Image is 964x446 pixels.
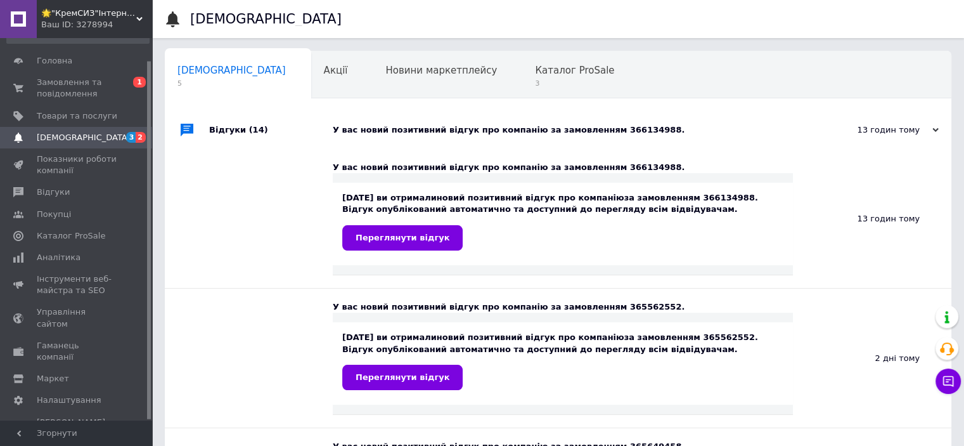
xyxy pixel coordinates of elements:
[37,77,117,100] span: Замовлення та повідомлення
[342,365,463,390] a: Переглянути відгук
[249,125,268,134] span: (14)
[126,132,136,143] span: 3
[385,65,497,76] span: Новини маркетплейсу
[342,192,783,250] div: [DATE] ви отримали за замовленням 366134988. Відгук опублікований автоматично та доступний до пер...
[37,110,117,122] span: Товари та послуги
[37,132,131,143] span: [DEMOGRAPHIC_DATA]
[177,79,286,88] span: 5
[333,301,793,313] div: У вас новий позитивний відгук про компанію за замовленням 365562552.
[37,340,117,363] span: Гаманець компанії
[37,273,117,296] span: Інструменти веб-майстра та SEO
[37,209,71,220] span: Покупці
[342,332,783,390] div: [DATE] ви отримали за замовленням 365562552. Відгук опублікований автоматично та доступний до пер...
[535,65,614,76] span: Каталог ProSale
[37,395,101,406] span: Налаштування
[333,162,793,173] div: У вас новий позитивний відгук про компанію за замовленням 366134988.
[190,11,342,27] h1: [DEMOGRAPHIC_DATA]
[935,369,961,394] button: Чат з покупцем
[437,332,624,342] b: новий позитивний відгук про компанію
[356,233,449,242] span: Переглянути відгук
[437,193,624,202] b: новий позитивний відгук про компанію
[793,149,951,288] div: 13 годин тому
[37,230,105,242] span: Каталог ProSale
[333,124,812,136] div: У вас новий позитивний відгук про компанію за замовленням 366134988.
[37,187,70,198] span: Відгуки
[812,124,939,136] div: 13 годин тому
[41,19,152,30] div: Ваш ID: 3278994
[177,65,286,76] span: [DEMOGRAPHIC_DATA]
[37,55,72,67] span: Головна
[324,65,348,76] span: Акції
[793,289,951,428] div: 2 дні тому
[37,252,80,263] span: Аналітика
[342,225,463,251] a: Переглянути відгук
[37,154,117,176] span: Показники роботи компанії
[356,372,449,382] span: Переглянути відгук
[209,111,333,149] div: Відгуки
[41,8,136,19] span: 🌟"КремСИЗ"Інтернет-магазин
[133,77,146,88] span: 1
[37,306,117,329] span: Управління сайтом
[535,79,614,88] span: 3
[37,373,69,384] span: Маркет
[136,132,146,143] span: 2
